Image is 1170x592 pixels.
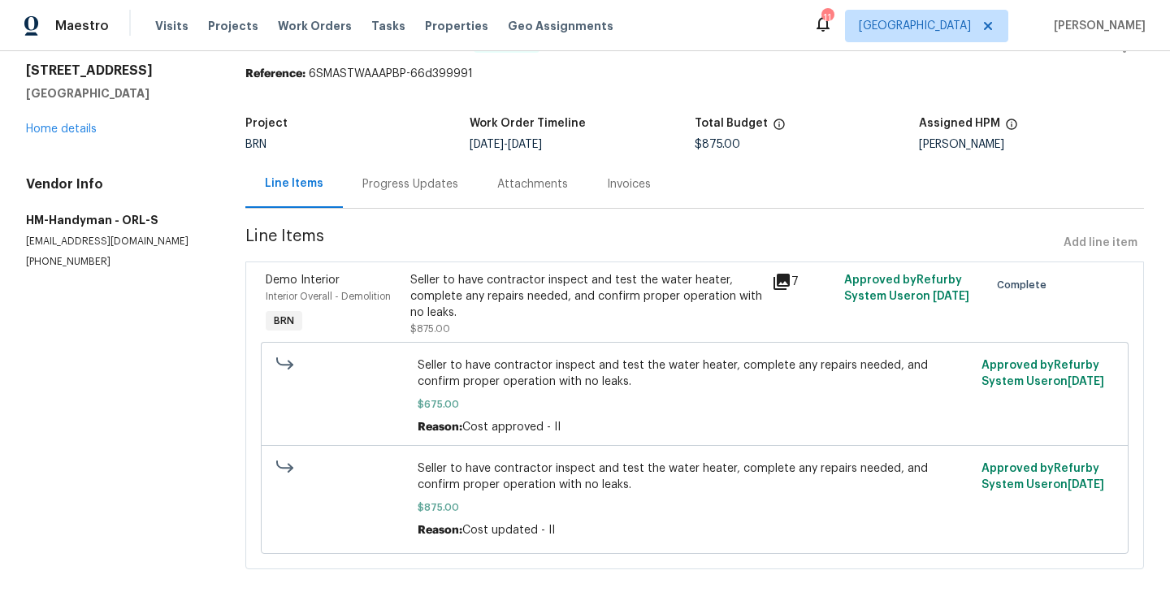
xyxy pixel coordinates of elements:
span: The hpm assigned to this work order. [1005,118,1018,139]
span: [DATE] [508,139,542,150]
h4: Vendor Info [26,176,206,192]
div: 7 [772,272,834,292]
span: Approved by Refurby System User on [844,274,969,302]
b: Reference: [245,68,305,80]
span: Cost updated - II [462,525,555,536]
div: [PERSON_NAME] [919,139,1144,150]
h5: [GEOGRAPHIC_DATA] [26,85,206,102]
span: Interior Overall - Demolition [266,292,391,301]
span: $875.00 [695,139,740,150]
span: [DATE] [470,139,504,150]
span: $875.00 [410,324,450,334]
span: Tasks [371,20,405,32]
h5: HM-Handyman - ORL-S [26,212,206,228]
span: Work Orders [278,18,352,34]
div: Progress Updates [362,176,458,192]
div: 11 [821,10,833,26]
h5: Project [245,118,288,129]
span: [PERSON_NAME] [1047,18,1146,34]
h5: Work Order Timeline [470,118,586,129]
span: Maestro [55,18,109,34]
span: $675.00 [418,396,973,413]
span: Demo Interior [266,274,340,286]
span: Visits [155,18,188,34]
span: Reason: [418,525,462,536]
span: Properties [425,18,488,34]
span: - [470,139,542,150]
span: Seller to have contractor inspect and test the water heater, complete any repairs needed, and con... [418,460,973,493]
span: Approved by Refurby System User on [981,463,1104,490]
span: $875.00 [418,499,973,516]
div: Seller to have contractor inspect and test the water heater, complete any repairs needed, and con... [410,272,762,321]
a: Home details [26,123,97,135]
span: Approved by Refurby System User on [981,360,1104,387]
div: Invoices [607,176,651,192]
p: [EMAIL_ADDRESS][DOMAIN_NAME] [26,235,206,248]
span: [DATE] [1068,376,1104,387]
span: Cost approved - II [462,421,561,433]
span: Projects [208,18,258,34]
h2: [STREET_ADDRESS] [26,63,206,79]
span: [DATE] [1068,479,1104,490]
span: Line Items [245,228,1057,258]
div: 6SMASTWAAAPBP-66d399991 [245,66,1144,82]
span: Complete [997,277,1053,293]
h5: Assigned HPM [919,118,1000,129]
span: BRN [267,313,301,329]
div: Attachments [497,176,568,192]
span: BRN [245,139,266,150]
h5: Total Budget [695,118,768,129]
p: [PHONE_NUMBER] [26,255,206,269]
div: Line Items [265,175,323,192]
span: The total cost of line items that have been proposed by Opendoor. This sum includes line items th... [773,118,786,139]
span: [DATE] [933,291,969,302]
span: [GEOGRAPHIC_DATA] [859,18,971,34]
span: Seller to have contractor inspect and test the water heater, complete any repairs needed, and con... [418,357,973,390]
span: Geo Assignments [508,18,613,34]
span: Reason: [418,421,462,433]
